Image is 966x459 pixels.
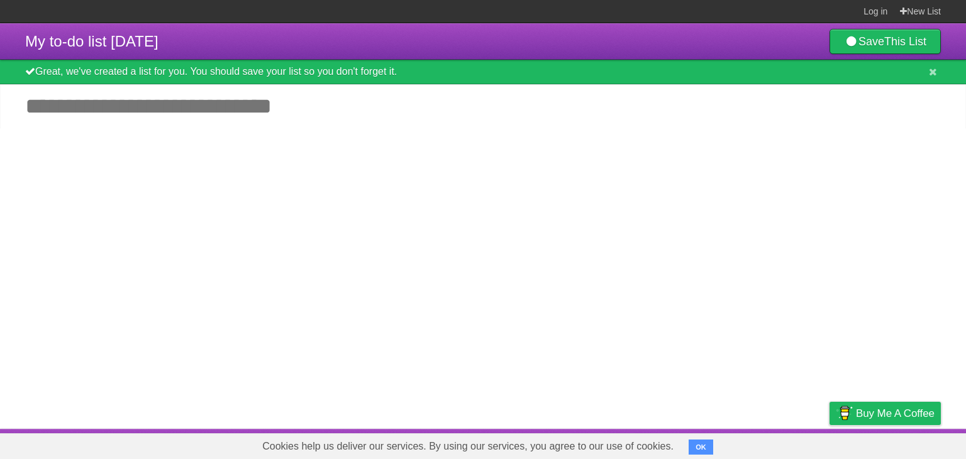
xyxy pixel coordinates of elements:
a: Developers [704,432,755,456]
a: SaveThis List [830,29,941,54]
span: Buy me a coffee [856,402,935,424]
a: Privacy [813,432,846,456]
span: My to-do list [DATE] [25,33,158,50]
span: Cookies help us deliver our services. By using our services, you agree to our use of cookies. [250,434,686,459]
b: This List [884,35,926,48]
a: Buy me a coffee [830,402,941,425]
button: OK [689,440,713,455]
a: About [662,432,689,456]
a: Terms [770,432,798,456]
img: Buy me a coffee [836,402,853,424]
a: Suggest a feature [862,432,941,456]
